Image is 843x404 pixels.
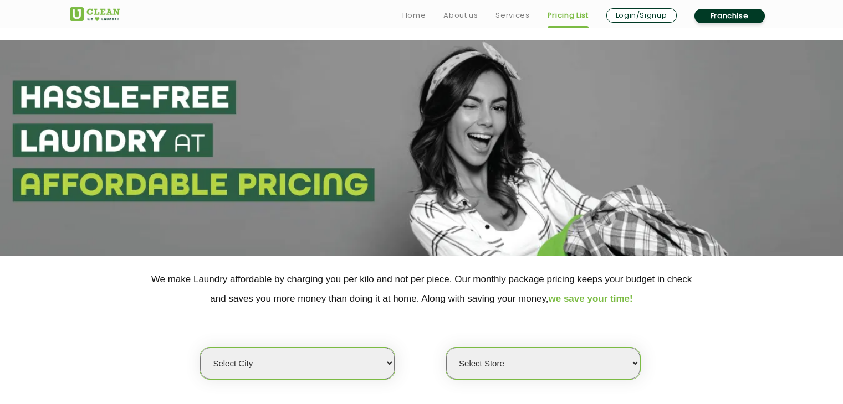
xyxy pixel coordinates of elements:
[70,7,120,21] img: UClean Laundry and Dry Cleaning
[495,9,529,22] a: Services
[694,9,765,23] a: Franchise
[606,8,677,23] a: Login/Signup
[549,293,633,304] span: we save your time!
[70,270,774,308] p: We make Laundry affordable by charging you per kilo and not per piece. Our monthly package pricin...
[548,9,589,22] a: Pricing List
[443,9,478,22] a: About us
[402,9,426,22] a: Home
